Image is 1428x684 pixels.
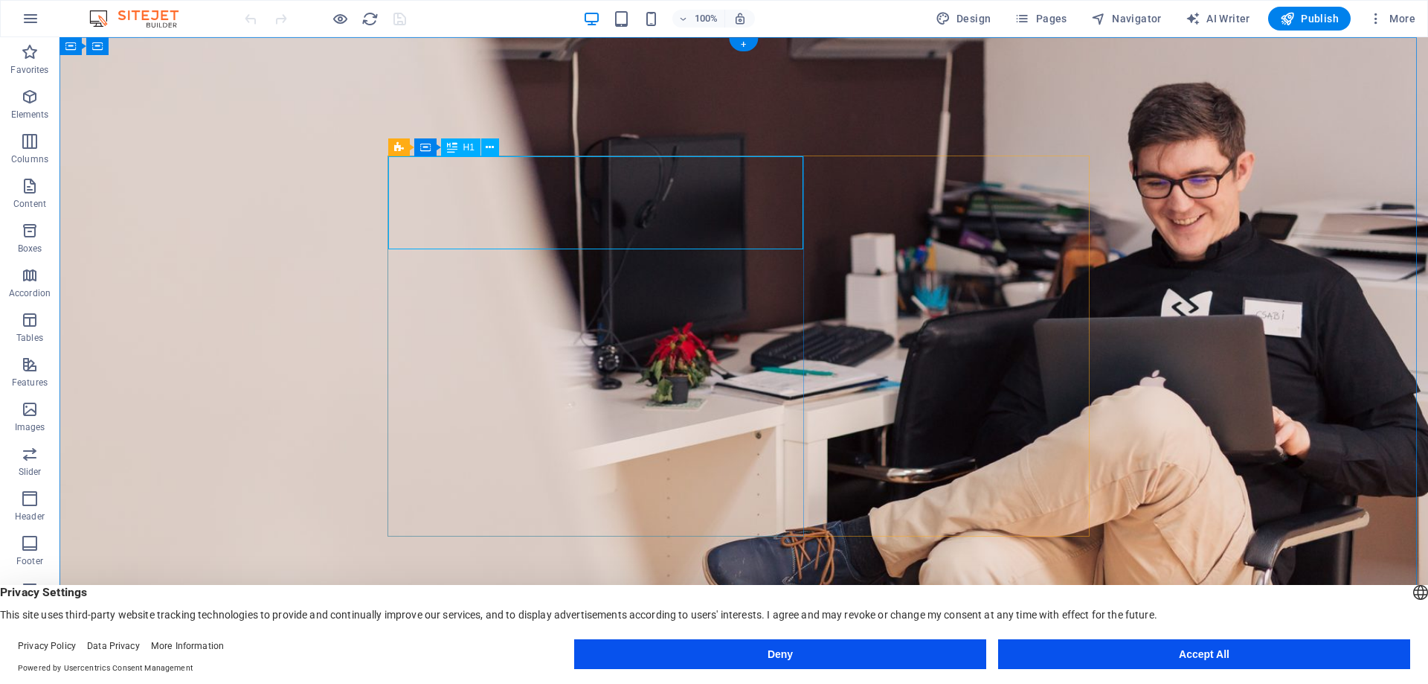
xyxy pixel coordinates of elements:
img: Editor Logo [86,10,197,28]
button: AI Writer [1180,7,1256,31]
p: Footer [16,555,43,567]
p: Columns [11,153,48,165]
span: Design [936,11,991,26]
p: Accordion [9,287,51,299]
button: Publish [1268,7,1351,31]
span: H1 [463,143,475,152]
span: More [1368,11,1415,26]
button: Design [930,7,997,31]
p: Boxes [18,243,42,255]
span: Publish [1280,11,1339,26]
p: Elements [11,109,49,121]
h6: 100% [695,10,718,28]
button: More [1363,7,1421,31]
div: Design (Ctrl+Alt+Y) [930,7,997,31]
span: Pages [1014,11,1067,26]
span: AI Writer [1186,11,1250,26]
button: Pages [1009,7,1072,31]
button: Navigator [1085,7,1168,31]
button: Click here to leave preview mode and continue editing [331,10,349,28]
i: Reload page [361,10,379,28]
p: Images [15,421,45,433]
i: On resize automatically adjust zoom level to fit chosen device. [733,12,747,25]
p: Header [15,511,45,522]
button: reload [361,10,379,28]
p: Content [13,198,46,210]
p: Features [12,377,48,389]
p: Favorites [10,64,48,76]
p: Slider [19,466,42,478]
p: Tables [16,332,43,344]
button: 100% [672,10,725,28]
div: + [729,38,758,51]
span: Navigator [1091,11,1162,26]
